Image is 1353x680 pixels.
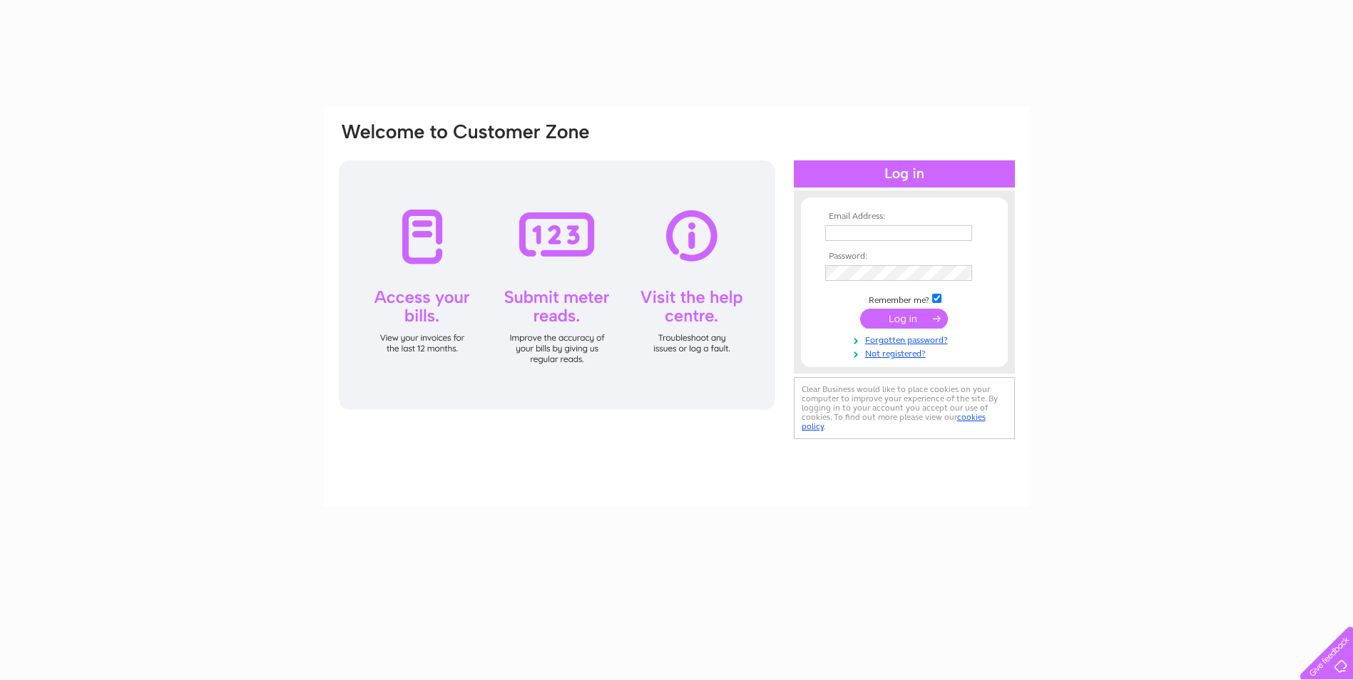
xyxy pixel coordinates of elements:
[825,346,987,359] a: Not registered?
[802,412,986,431] a: cookies policy
[825,332,987,346] a: Forgotten password?
[860,309,948,329] input: Submit
[822,252,987,262] th: Password:
[822,212,987,222] th: Email Address:
[822,292,987,306] td: Remember me?
[794,377,1015,439] div: Clear Business would like to place cookies on your computer to improve your experience of the sit...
